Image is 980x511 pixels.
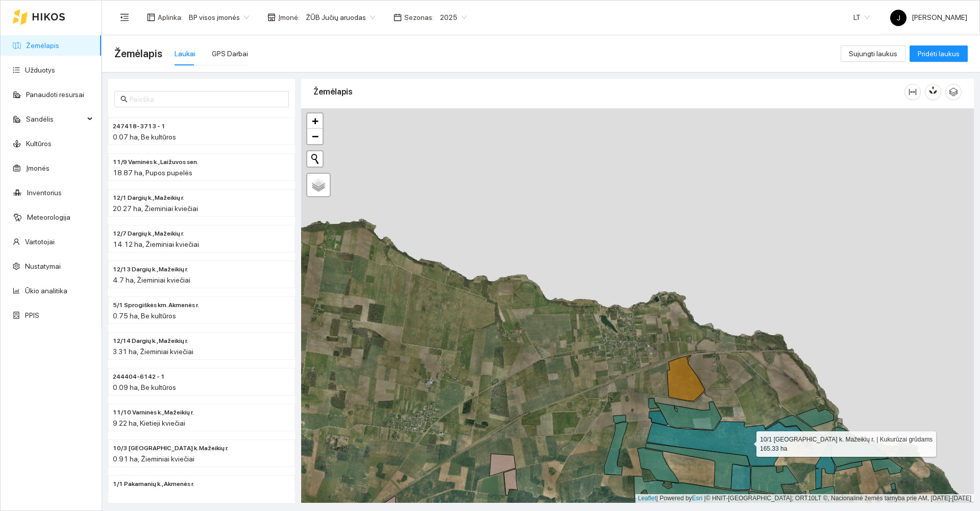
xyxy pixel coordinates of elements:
[267,13,276,21] span: shop
[113,122,165,131] span: 247418-3713 - 1
[114,7,135,28] button: menu-fold
[189,10,249,25] span: BP visos įmonės
[113,383,176,391] span: 0.09 ha, Be kultūros
[25,287,67,295] a: Ūkio analitika
[306,10,375,25] span: ŽŪB Jučių aruodas
[897,10,900,26] span: J
[113,347,193,356] span: 3.31 ha, Žieminiai kviečiai
[849,48,897,59] span: Sujungti laukus
[25,311,39,319] a: PPIS
[27,189,62,197] a: Inventorius
[440,10,467,25] span: 2025
[313,77,904,106] div: Žemėlapis
[113,336,188,346] span: 12/14 Dargių k., Mažeikių r.
[212,48,248,59] div: GPS Darbai
[278,12,300,23] span: Įmonė :
[113,312,176,320] span: 0.75 ha, Be kultūros
[394,13,402,21] span: calendar
[114,45,162,62] span: Žemėlapis
[27,213,70,221] a: Meteorologija
[113,276,190,284] span: 4.7 ha, Žieminiai kviečiai
[26,164,50,172] a: Įmonės
[113,204,198,213] span: 20.27 ha, Žieminiai kviečiai
[307,174,330,196] a: Layers
[147,13,155,21] span: layout
[312,130,318,143] span: −
[26,41,59,50] a: Žemėlapis
[113,455,194,463] span: 0.91 ha, Žieminiai kviečiai
[113,157,199,167] span: 11/9 Varninės k., Laižuvos sen.
[312,114,318,127] span: +
[841,50,905,58] a: Sujungti laukus
[113,229,184,239] span: 12/7 Dargių k., Mažeikių r.
[25,66,55,74] a: Užduotys
[113,419,185,427] span: 9.22 ha, Kietieji kviečiai
[113,240,199,248] span: 14.12 ha, Žieminiai kviečiai
[635,494,974,503] div: | Powered by © HNIT-[GEOGRAPHIC_DATA]; ORT10LT ©, Nacionalinė žemės tarnyba prie AM, [DATE]-[DATE]
[638,495,656,502] a: Leaflet
[120,13,129,22] span: menu-fold
[113,372,165,382] span: 244404-6142 - 1
[905,88,920,96] span: column-width
[113,133,176,141] span: 0.07 ha, Be kultūros
[26,109,84,129] span: Sandėlis
[307,129,323,144] a: Zoom out
[910,45,968,62] button: Pridėti laukus
[113,265,188,274] span: 12/13 Dargių k., Mažeikių r.
[158,12,183,23] span: Aplinka :
[25,238,55,246] a: Vartotojai
[904,84,921,100] button: column-width
[120,96,128,103] span: search
[130,94,283,105] input: Paieška
[26,90,84,99] a: Panaudoti resursai
[113,300,199,310] span: 5/1 Sprogiškės km. Akmenės r.
[841,45,905,62] button: Sujungti laukus
[853,10,870,25] span: LT
[404,12,434,23] span: Sezonas :
[704,495,706,502] span: |
[307,151,323,167] button: Initiate a new search
[113,193,184,203] span: 12/1 Dargių k., Mažeikių r.
[307,113,323,129] a: Zoom in
[113,408,194,417] span: 11/10 Varninės k., Mažeikių r.
[113,479,194,489] span: 1/1 Pakamanių k., Akmenės r.
[692,495,703,502] a: Esri
[175,48,195,59] div: Laukai
[910,50,968,58] a: Pridėti laukus
[113,169,192,177] span: 18.87 ha, Pupos pupelės
[113,444,229,453] span: 10/3 Kalniškių k. Mažeikių r.
[26,140,52,148] a: Kultūros
[890,13,967,21] span: [PERSON_NAME]
[918,48,960,59] span: Pridėti laukus
[25,262,61,270] a: Nustatymai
